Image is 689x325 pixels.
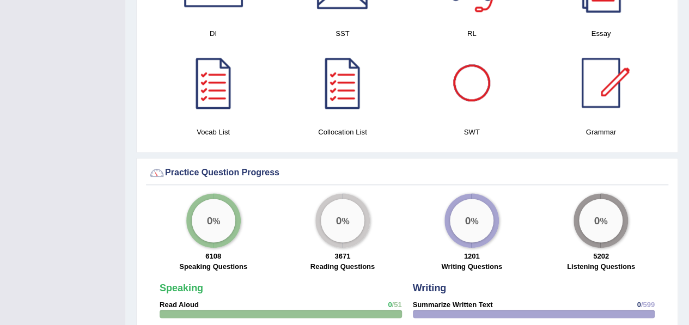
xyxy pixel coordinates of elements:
big: 0 [206,214,212,226]
label: Writing Questions [441,261,502,272]
div: % [450,199,493,242]
h4: Grammar [542,126,660,138]
big: 0 [336,214,342,226]
strong: 3671 [334,252,350,260]
h4: SST [283,28,401,39]
h4: Collocation List [283,126,401,138]
div: Practice Question Progress [149,164,666,181]
h4: DI [154,28,272,39]
span: 0 [637,301,641,309]
strong: Writing [413,283,447,293]
span: /599 [641,301,655,309]
big: 0 [594,214,600,226]
h4: Vocab List [154,126,272,138]
strong: 5202 [593,252,609,260]
div: % [579,199,623,242]
div: % [321,199,364,242]
big: 0 [465,214,471,226]
strong: 1201 [464,252,480,260]
h4: RL [413,28,531,39]
label: Speaking Questions [179,261,247,272]
label: Reading Questions [310,261,375,272]
h4: SWT [413,126,531,138]
div: % [192,199,235,242]
strong: Speaking [160,283,203,293]
label: Listening Questions [567,261,635,272]
strong: Summarize Written Text [413,301,493,309]
span: 0 [388,301,392,309]
strong: Read Aloud [160,301,199,309]
strong: 6108 [205,252,221,260]
span: /51 [392,301,401,309]
h4: Essay [542,28,660,39]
